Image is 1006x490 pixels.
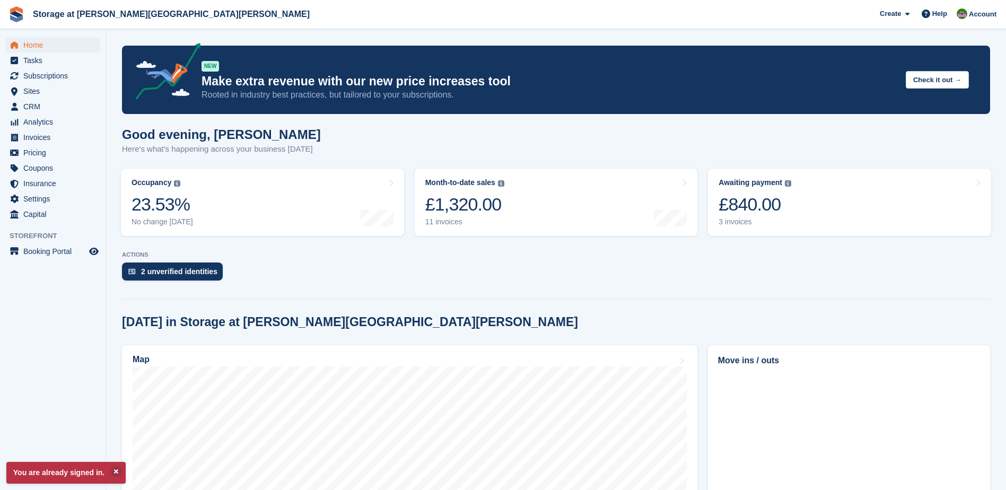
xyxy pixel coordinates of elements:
[5,84,100,99] a: menu
[5,161,100,176] a: menu
[23,145,87,160] span: Pricing
[10,231,106,241] span: Storefront
[29,5,314,23] a: Storage at [PERSON_NAME][GEOGRAPHIC_DATA][PERSON_NAME]
[5,176,100,191] a: menu
[141,267,217,276] div: 2 unverified identities
[932,8,947,19] span: Help
[719,178,782,187] div: Awaiting payment
[122,262,228,286] a: 2 unverified identities
[957,8,967,19] img: Mark Spendlove
[6,462,126,484] p: You are already signed in.
[23,244,87,259] span: Booking Portal
[5,53,100,68] a: menu
[23,53,87,68] span: Tasks
[23,161,87,176] span: Coupons
[23,191,87,206] span: Settings
[5,207,100,222] a: menu
[23,84,87,99] span: Sites
[5,68,100,83] a: menu
[133,355,150,364] h2: Map
[23,176,87,191] span: Insurance
[202,89,897,101] p: Rooted in industry best practices, but tailored to your subscriptions.
[122,251,990,258] p: ACTIONS
[425,217,504,226] div: 11 invoices
[132,194,193,215] div: 23.53%
[5,145,100,160] a: menu
[425,194,504,215] div: £1,320.00
[719,194,791,215] div: £840.00
[132,178,171,187] div: Occupancy
[5,244,100,259] a: menu
[8,6,24,22] img: stora-icon-8386f47178a22dfd0bd8f6a31ec36ba5ce8667c1dd55bd0f319d3a0aa187defe.svg
[23,68,87,83] span: Subscriptions
[122,143,321,155] p: Here's what's happening across your business [DATE]
[23,38,87,52] span: Home
[880,8,901,19] span: Create
[122,315,578,329] h2: [DATE] in Storage at [PERSON_NAME][GEOGRAPHIC_DATA][PERSON_NAME]
[121,169,404,236] a: Occupancy 23.53% No change [DATE]
[5,115,100,129] a: menu
[122,127,321,142] h1: Good evening, [PERSON_NAME]
[127,43,201,103] img: price-adjustments-announcement-icon-8257ccfd72463d97f412b2fc003d46551f7dbcb40ab6d574587a9cd5c0d94...
[132,217,193,226] div: No change [DATE]
[415,169,698,236] a: Month-to-date sales £1,320.00 11 invoices
[708,169,991,236] a: Awaiting payment £840.00 3 invoices
[23,99,87,114] span: CRM
[128,268,136,275] img: verify_identity-adf6edd0f0f0b5bbfe63781bf79b02c33cf7c696d77639b501bdc392416b5a36.svg
[202,74,897,89] p: Make extra revenue with our new price increases tool
[174,180,180,187] img: icon-info-grey-7440780725fd019a000dd9b08b2336e03edf1995a4989e88bcd33f0948082b44.svg
[785,180,791,187] img: icon-info-grey-7440780725fd019a000dd9b08b2336e03edf1995a4989e88bcd33f0948082b44.svg
[5,130,100,145] a: menu
[88,245,100,258] a: Preview store
[5,99,100,114] a: menu
[719,217,791,226] div: 3 invoices
[718,354,980,367] h2: Move ins / outs
[23,207,87,222] span: Capital
[23,130,87,145] span: Invoices
[969,9,996,20] span: Account
[906,71,969,89] button: Check it out →
[23,115,87,129] span: Analytics
[5,38,100,52] a: menu
[5,191,100,206] a: menu
[202,61,219,72] div: NEW
[425,178,495,187] div: Month-to-date sales
[498,180,504,187] img: icon-info-grey-7440780725fd019a000dd9b08b2336e03edf1995a4989e88bcd33f0948082b44.svg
